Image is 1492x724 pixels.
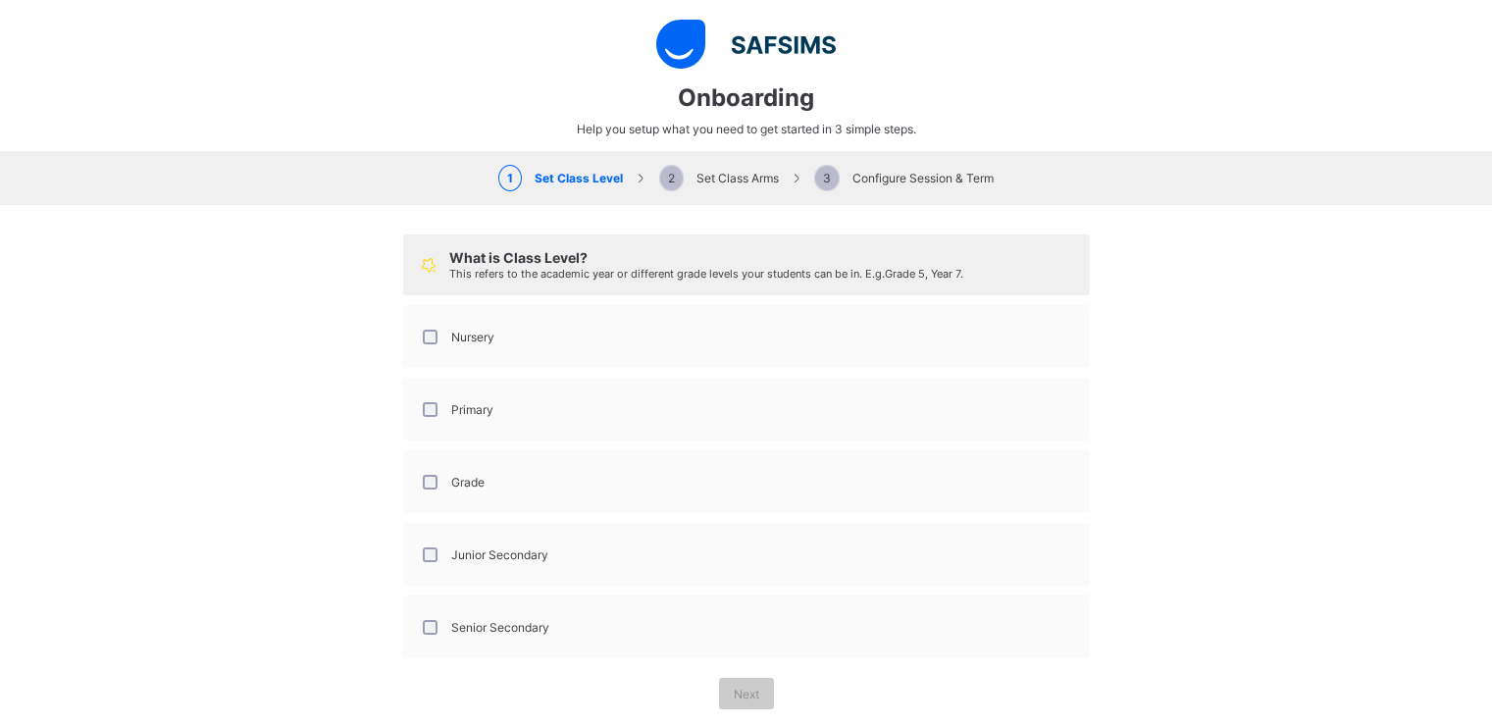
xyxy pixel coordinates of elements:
[678,83,814,112] span: Onboarding
[451,475,485,490] label: Grade
[451,620,549,635] label: Senior Secondary
[656,20,836,69] img: logo
[734,687,759,701] span: Next
[451,330,494,344] label: Nursery
[449,267,963,281] span: This refers to the academic year or different grade levels your students can be in. E.g. Grade 5,...
[814,165,840,191] span: 3
[659,165,684,191] span: 2
[498,171,623,185] span: Set Class Level
[451,402,493,417] label: Primary
[449,249,588,266] span: What is Class Level?
[659,171,779,185] span: Set Class Arms
[451,547,548,562] label: Junior Secondary
[498,165,522,191] span: 1
[814,171,994,185] span: Configure Session & Term
[577,122,916,136] span: Help you setup what you need to get started in 3 simple steps.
